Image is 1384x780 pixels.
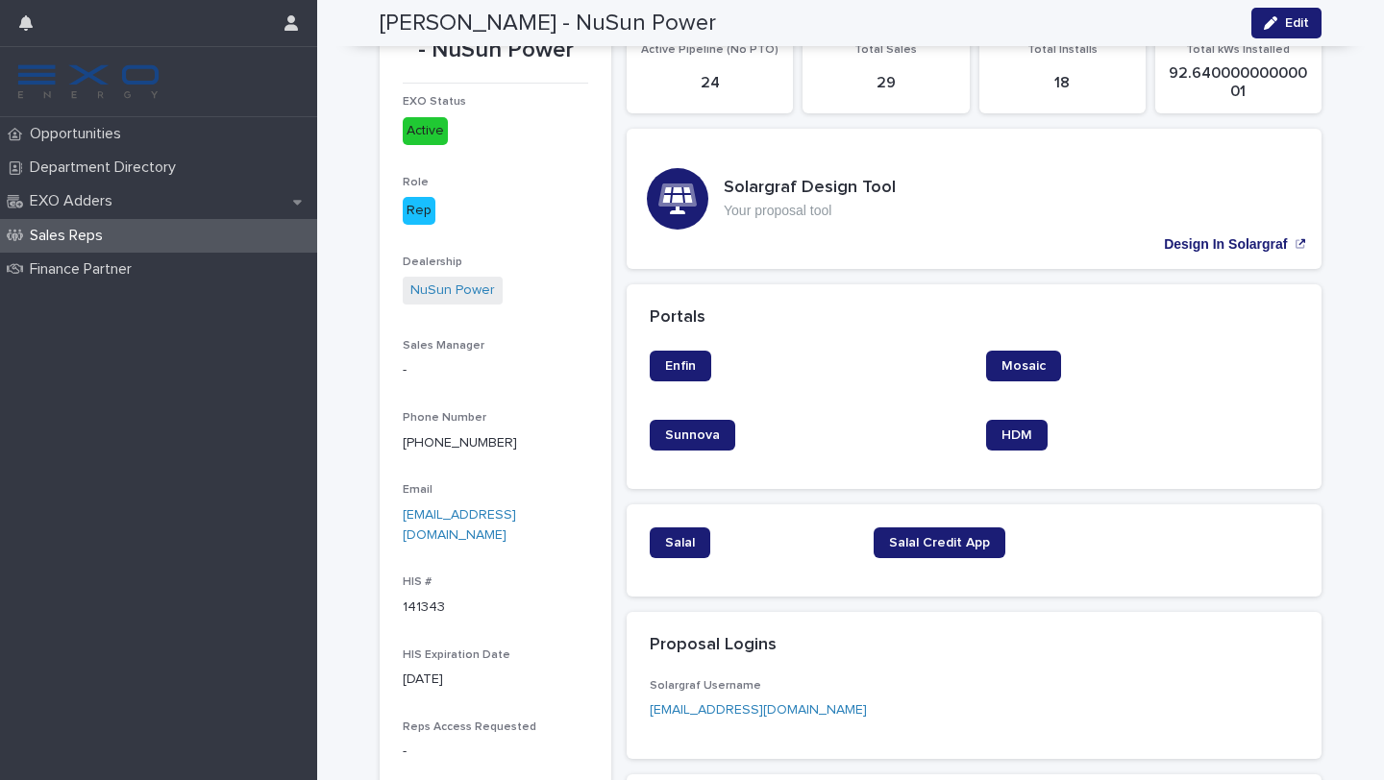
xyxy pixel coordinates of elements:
p: Design In Solargraf [1164,236,1287,253]
a: NuSun Power [410,280,495,301]
a: [EMAIL_ADDRESS][DOMAIN_NAME] [403,508,516,542]
a: Enfin [650,351,711,381]
p: 24 [638,74,781,92]
p: - [403,742,588,762]
h2: Proposal Logins [650,635,777,656]
a: Salal Credit App [874,527,1005,558]
p: [DATE] [403,670,588,690]
span: Mosaic [1001,359,1046,373]
span: Total Sales [854,44,917,56]
p: Finance Partner [22,260,147,279]
a: [EMAIL_ADDRESS][DOMAIN_NAME] [650,703,867,717]
span: Sales Manager [403,340,484,352]
span: Solargraf Username [650,680,761,692]
span: Email [403,484,432,496]
a: Sunnova [650,420,735,451]
span: Total kWs Installed [1186,44,1290,56]
p: 29 [814,74,957,92]
div: Rep [403,197,435,225]
p: Opportunities [22,125,136,143]
span: Enfin [665,359,696,373]
h2: [PERSON_NAME] - NuSun Power [380,10,716,37]
a: Design In Solargraf [627,129,1322,269]
button: Edit [1251,8,1322,38]
a: HDM [986,420,1048,451]
span: HDM [1001,428,1032,442]
span: Phone Number [403,412,486,424]
p: 18 [991,74,1134,92]
span: Active Pipeline (No PTO) [641,44,778,56]
span: Reps Access Requested [403,721,536,733]
p: Your proposal tool [724,203,896,219]
span: Sunnova [665,428,720,442]
p: Department Directory [22,158,191,177]
p: Sales Reps [22,227,118,245]
p: - [403,360,588,380]
a: Mosaic [986,351,1061,381]
span: Total Installs [1027,44,1098,56]
span: Dealership [403,256,462,268]
span: HIS # [403,576,432,588]
a: [PHONE_NUMBER] [403,436,517,450]
span: Salal Credit App [889,536,990,549]
p: EXO Adders [22,192,128,210]
img: FKS5r6ZBThi8E5hshIGi [15,62,161,101]
span: HIS Expiration Date [403,649,510,661]
span: Salal [665,536,695,549]
span: Edit [1285,16,1309,30]
h2: Portals [650,307,705,329]
p: 141343 [403,597,588,618]
span: EXO Status [403,96,466,108]
a: Salal [650,527,710,558]
div: Active [403,117,448,145]
span: Role [403,177,429,188]
h3: Solargraf Design Tool [724,178,896,199]
p: 92.64000000000001 [1167,64,1310,101]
